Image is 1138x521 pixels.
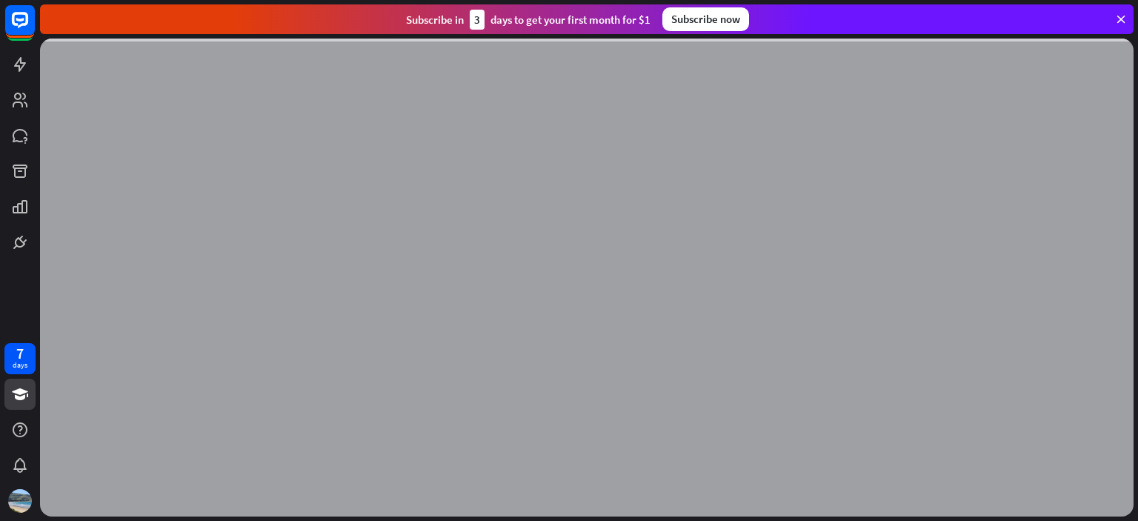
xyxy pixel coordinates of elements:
div: 7 [16,347,24,360]
div: 3 [470,10,485,30]
div: Subscribe now [662,7,749,31]
div: Subscribe in days to get your first month for $1 [406,10,650,30]
div: days [13,360,27,371]
a: 7 days [4,343,36,374]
